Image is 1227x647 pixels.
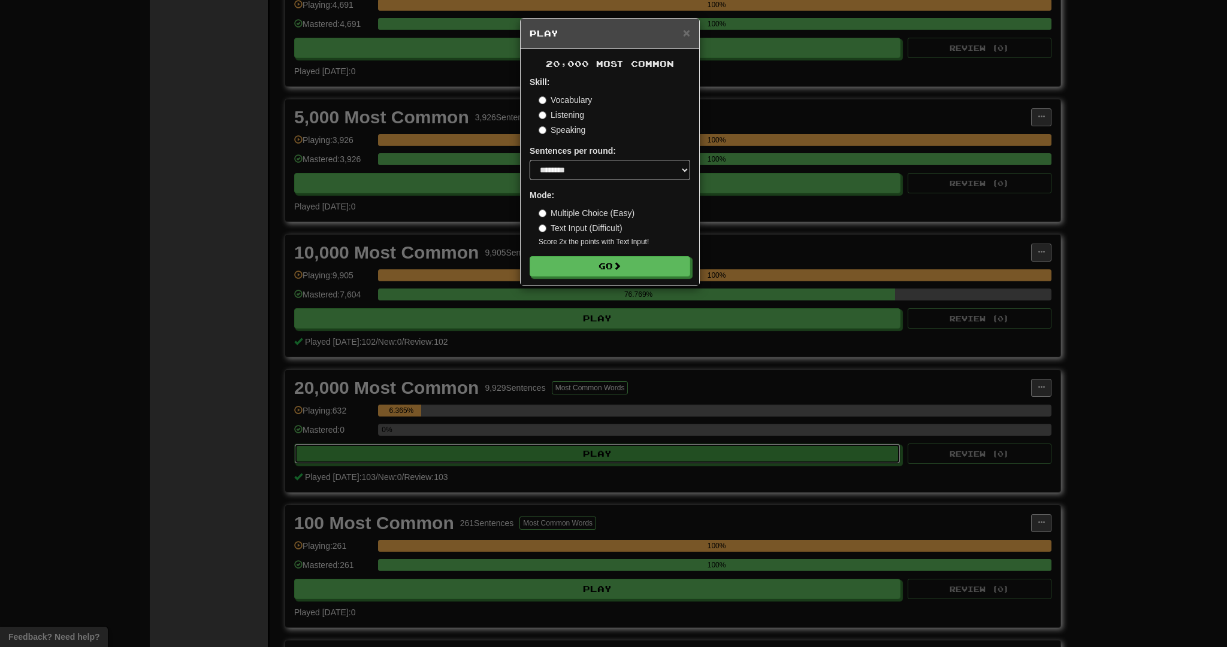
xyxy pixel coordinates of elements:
[539,126,546,134] input: Speaking
[539,207,634,219] label: Multiple Choice (Easy)
[683,26,690,40] span: ×
[539,124,585,136] label: Speaking
[539,222,622,234] label: Text Input (Difficult)
[539,209,546,217] input: Multiple Choice (Easy)
[539,109,584,121] label: Listening
[530,190,554,200] strong: Mode:
[530,28,690,40] h5: Play
[530,256,690,277] button: Go
[530,77,549,87] strong: Skill:
[530,145,616,157] label: Sentences per round:
[683,26,690,39] button: Close
[539,94,592,106] label: Vocabulary
[539,237,690,247] small: Score 2x the points with Text Input !
[539,96,546,104] input: Vocabulary
[539,111,546,119] input: Listening
[546,59,674,69] span: 20,000 Most Common
[539,224,546,232] input: Text Input (Difficult)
